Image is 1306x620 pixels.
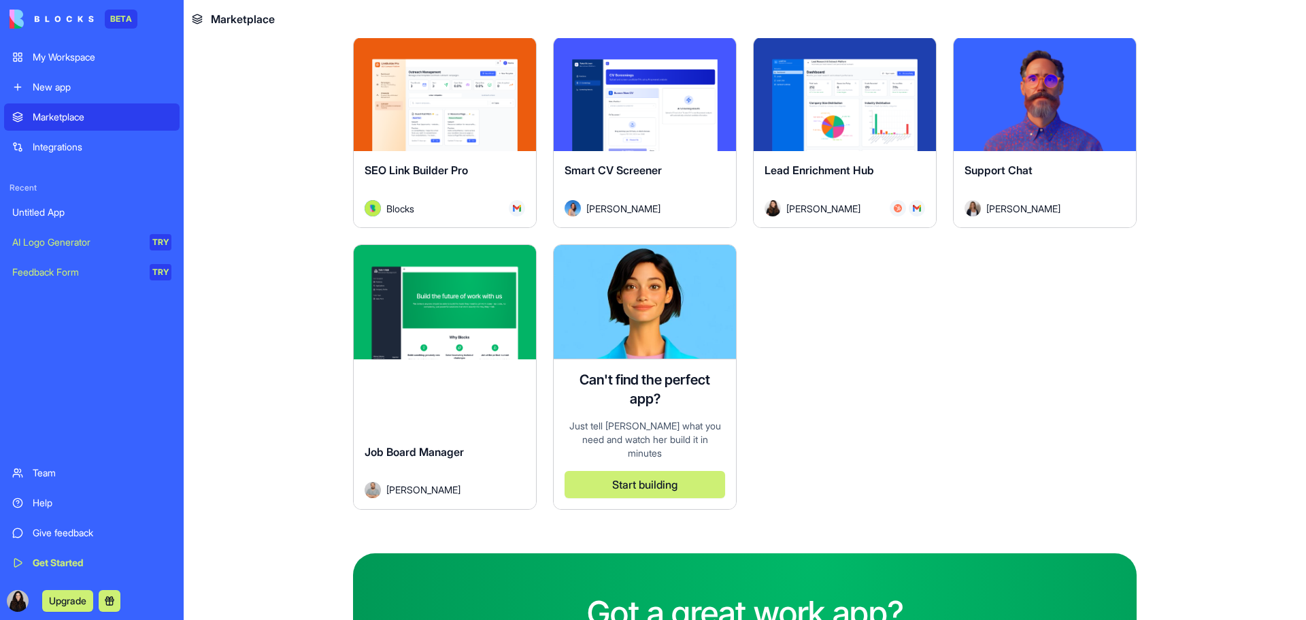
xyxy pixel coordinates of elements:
div: Get Started [33,556,171,570]
div: Just tell [PERSON_NAME] what you need and watch her build it in minutes [565,419,725,460]
button: Upload attachment [21,446,32,457]
a: Support ChatAvatar[PERSON_NAME] [953,37,1137,229]
img: Avatar [365,482,381,498]
a: BETA [10,10,137,29]
div: Close [239,5,263,30]
a: Upgrade [42,593,93,607]
button: go back [9,5,35,31]
span: [PERSON_NAME] [586,201,660,216]
img: Ella AI assistant [554,245,736,359]
img: Hubspot_zz4hgj.svg [894,204,902,212]
div: Shelly says… [11,78,261,172]
a: Give feedback [4,519,180,546]
div: New app [33,80,171,94]
a: Feedback FormTRY [4,259,180,286]
img: Profile image for Shelly [39,7,61,29]
a: Marketplace [4,103,180,131]
h1: Shelly [66,7,99,17]
a: Lead Enrichment HubAvatar[PERSON_NAME] [753,37,937,229]
a: Get Started [4,549,180,576]
a: Integrations [4,133,180,161]
div: Integrations [33,140,171,154]
img: Avatar [365,200,381,216]
div: BETA [105,10,137,29]
a: Ella AI assistantCan't find the perfect app?Just tell [PERSON_NAME] what you need and watch her b... [553,244,737,510]
div: TRY [150,264,171,280]
a: AI Logo GeneratorTRY [4,229,180,256]
img: Avatar [565,200,581,216]
div: Team [33,466,171,480]
h4: Can't find the perfect app? [565,370,725,408]
div: Shelly • 7m ago [22,144,88,152]
span: Support Chat [965,163,1033,177]
div: Welcome to Blocks 🙌 I'm here if you have any questions! [22,107,212,133]
textarea: Message… [12,417,261,440]
span: [PERSON_NAME] [986,201,1060,216]
a: SEO Link Builder ProAvatarBlocks [353,37,537,229]
button: Start recording [86,446,97,457]
button: Emoji picker [43,446,54,457]
div: TRY [150,234,171,250]
img: logo [10,10,94,29]
span: [PERSON_NAME] [386,483,461,497]
a: Job Board ManagerAvatar[PERSON_NAME] [353,244,537,510]
div: AI Logo Generator [12,235,140,249]
p: Active 12h ago [66,17,132,31]
span: Smart CV Screener [565,163,662,177]
a: Untitled App [4,199,180,226]
img: Gmail_trouth.svg [913,204,921,212]
div: Hey Lital 👋Welcome to Blocks 🙌 I'm here if you have any questions!Shelly • 7m ago [11,78,223,142]
button: Home [213,5,239,31]
div: Marketplace [33,110,171,124]
div: My Workspace [33,50,171,64]
span: Blocks [386,201,414,216]
span: SEO Link Builder Pro [365,163,468,177]
button: Upgrade [42,590,93,612]
span: Recent [4,182,180,193]
img: Avatar [765,200,781,216]
button: Start building [565,471,725,498]
button: Gif picker [65,446,76,457]
a: Smart CV ScreenerAvatar[PERSON_NAME] [553,37,737,229]
div: Give feedback [33,526,171,540]
span: Marketplace [211,11,275,27]
a: New app [4,74,180,101]
div: Help [33,496,171,510]
img: Avatar [965,200,981,216]
a: Help [4,489,180,517]
a: Team [4,459,180,487]
img: ACg8ocL9ZSycELcLIYJWekc7YMDJjwMVCph4dTZ5zjKmgK27gdEDyKN_=s96-c [7,590,29,612]
span: Job Board Manager [365,445,464,459]
img: Gmail_trouth.svg [513,204,521,212]
div: Hey Lital 👋 [22,86,212,100]
span: Lead Enrichment Hub [765,163,874,177]
span: [PERSON_NAME] [786,201,860,216]
button: Send a message… [233,440,255,462]
div: Feedback Form [12,265,140,279]
a: My Workspace [4,44,180,71]
div: Untitled App [12,206,171,219]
